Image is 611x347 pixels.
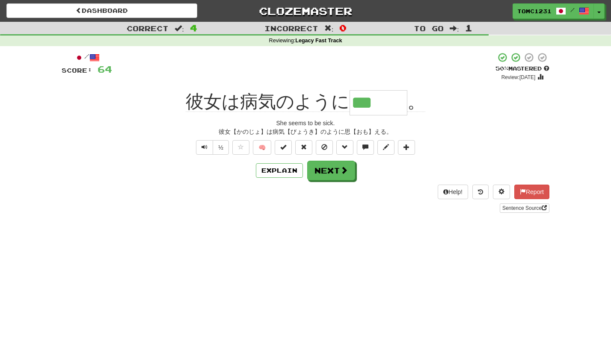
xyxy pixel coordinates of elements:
[495,65,508,72] span: 50 %
[438,185,468,199] button: Help!
[495,65,549,73] div: Mastered
[472,185,489,199] button: Round history (alt+y)
[336,140,353,155] button: Grammar (alt+g)
[570,7,575,13] span: /
[450,25,459,32] span: :
[295,38,342,44] strong: Legacy Fast Track
[213,140,229,155] button: ½
[232,140,249,155] button: Favorite sentence (alt+f)
[357,140,374,155] button: Discuss sentence (alt+u)
[264,24,318,32] span: Incorrect
[500,203,549,213] a: Sentence Source
[253,140,271,155] button: 🧠
[307,161,355,180] button: Next
[377,140,394,155] button: Edit sentence (alt+d)
[324,25,334,32] span: :
[517,7,552,15] span: tomc1231
[62,127,549,136] div: 彼女【かのじょ】は病気【びょうき】のように思【おも】える。
[62,52,112,63] div: /
[465,23,472,33] span: 1
[295,140,312,155] button: Reset to 0% Mastered (alt+r)
[62,119,549,127] div: She seems to be sick.
[398,140,415,155] button: Add to collection (alt+a)
[210,3,401,18] a: Clozemaster
[194,140,229,155] div: Text-to-speech controls
[501,74,536,80] small: Review: [DATE]
[275,140,292,155] button: Set this sentence to 100% Mastered (alt+m)
[98,64,112,74] span: 64
[196,140,213,155] button: Play sentence audio (ctl+space)
[414,24,444,32] span: To go
[6,3,197,18] a: Dashboard
[514,185,549,199] button: Report
[513,3,594,19] a: tomc1231 /
[62,67,92,74] span: Score:
[127,24,169,32] span: Correct
[339,23,347,33] span: 0
[316,140,333,155] button: Ignore sentence (alt+i)
[175,25,184,32] span: :
[256,163,303,178] button: Explain
[190,23,197,33] span: 4
[407,91,425,112] span: 。
[186,91,350,112] span: 彼女は病気のように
